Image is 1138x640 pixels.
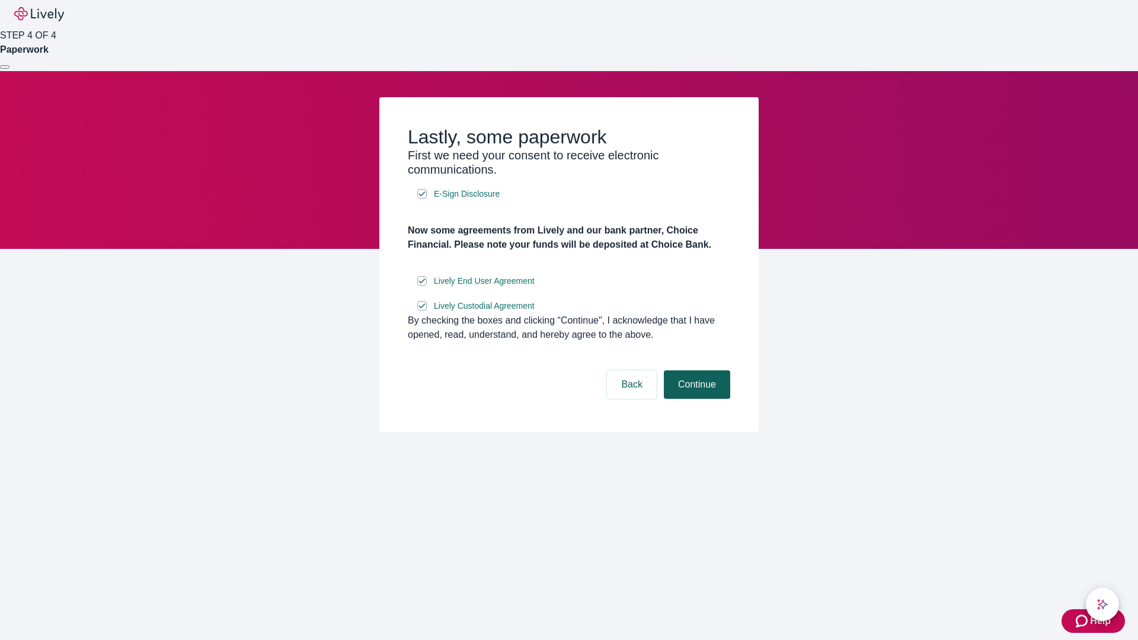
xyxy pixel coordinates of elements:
[408,126,730,148] h2: Lastly, some paperwork
[408,223,730,252] h4: Now some agreements from Lively and our bank partner, Choice Financial. Please note your funds wi...
[1076,614,1090,628] svg: Zendesk support icon
[431,274,537,289] a: e-sign disclosure document
[1090,614,1111,628] span: Help
[1062,609,1125,633] button: Zendesk support iconHelp
[14,7,64,21] img: Lively
[434,275,535,287] span: Lively End User Agreement
[408,148,730,177] h3: First we need your consent to receive electronic communications.
[607,370,657,399] button: Back
[664,370,730,399] button: Continue
[431,187,502,201] a: e-sign disclosure document
[408,313,730,342] div: By checking the boxes and clicking “Continue", I acknowledge that I have opened, read, understand...
[431,299,537,313] a: e-sign disclosure document
[434,188,500,200] span: E-Sign Disclosure
[434,300,535,312] span: Lively Custodial Agreement
[1097,599,1108,610] svg: Lively AI Assistant
[1086,588,1119,621] button: chat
